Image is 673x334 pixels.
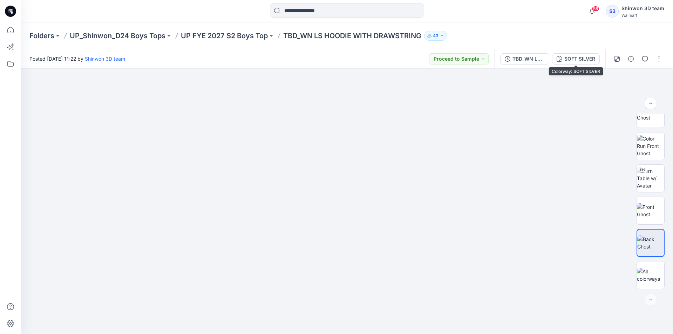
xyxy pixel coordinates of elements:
[625,53,637,64] button: Details
[621,4,664,13] div: Shinwon 3D team
[181,31,268,41] a: UP FYE 2027 S2 Boys Top
[29,55,125,62] span: Posted [DATE] 11:22 by
[621,13,664,18] div: Walmart
[637,236,664,250] img: Back Ghost
[433,32,439,40] p: 43
[592,6,599,12] span: 58
[637,268,664,282] img: All colorways
[29,31,54,41] a: Folders
[283,31,421,41] p: TBD_WN LS HOODIE WITH DRAWSTRING
[606,5,619,18] div: S3
[500,53,549,64] button: TBD_WN LS HOODIE WITH DRAWSTRING (SET W.SHORTS)
[637,107,664,121] img: Back Ghost
[70,31,165,41] a: UP_Shinwon_D24 Boys Tops
[637,135,664,157] img: Color Run Front Ghost
[512,55,545,63] div: TBD_WN LS HOODIE WITH DRAWSTRING (SET W.SHORTS)
[552,53,600,64] button: SOFT SILVER
[637,203,664,218] img: Front Ghost
[637,167,664,189] img: Turn Table w/ Avatar
[85,56,125,62] a: Shinwon 3D team
[564,55,595,63] div: SOFT SILVER
[424,31,447,41] button: 43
